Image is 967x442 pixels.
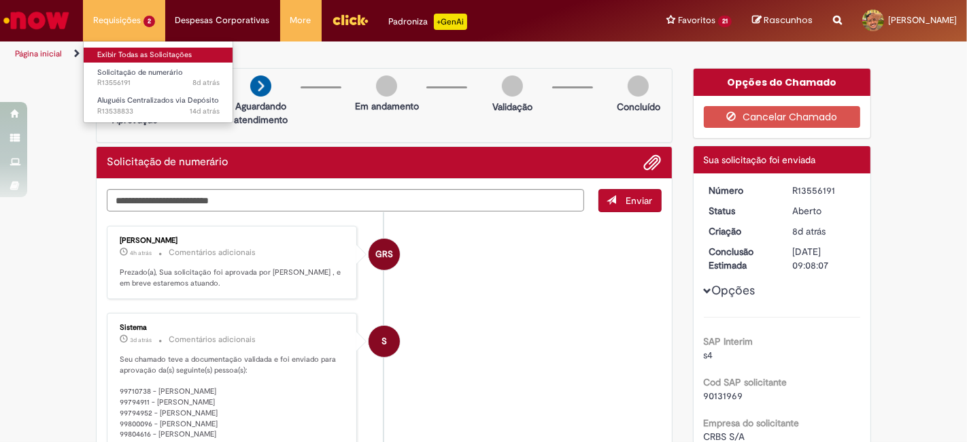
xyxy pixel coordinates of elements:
[598,189,662,212] button: Enviar
[718,16,732,27] span: 21
[97,106,220,117] span: R13538833
[704,349,713,361] span: s4
[704,417,800,429] b: Empresa do solicitante
[130,249,152,257] span: 4h atrás
[381,325,387,358] span: S
[84,93,233,118] a: Aberto R13538833 : Aluguéis Centralizados via Depósito
[250,75,271,97] img: arrow-next.png
[369,326,400,357] div: System
[626,194,653,207] span: Enviar
[792,245,855,272] div: [DATE] 09:08:07
[704,335,753,347] b: SAP Interim
[10,41,634,67] ul: Trilhas de página
[120,237,346,245] div: [PERSON_NAME]
[190,106,220,116] time: 16/09/2025 10:46:52
[120,267,346,288] p: Prezado(a), Sua solicitação foi aprovada por [PERSON_NAME] , e em breve estaremos atuando.
[764,14,813,27] span: Rascunhos
[617,100,660,114] p: Concluído
[143,16,155,27] span: 2
[97,95,219,105] span: Aluguéis Centralizados via Depósito
[93,14,141,27] span: Requisições
[699,204,783,218] dt: Status
[792,204,855,218] div: Aberto
[169,247,256,258] small: Comentários adicionais
[97,78,220,88] span: R13556191
[169,334,256,345] small: Comentários adicionais
[130,336,152,344] time: 27/09/2025 10:07:23
[228,99,294,126] p: Aguardando atendimento
[792,225,826,237] time: 22/09/2025 16:16:38
[699,245,783,272] dt: Conclusão Estimada
[699,224,783,238] dt: Criação
[120,324,346,332] div: Sistema
[15,48,62,59] a: Página inicial
[83,41,233,123] ul: Requisições
[628,75,649,97] img: img-circle-grey.png
[644,154,662,171] button: Adicionar anexos
[694,69,871,96] div: Opções do Chamado
[97,67,183,78] span: Solicitação de numerário
[369,239,400,270] div: Gisele Rodrigues Sena Bravo
[704,154,816,166] span: Sua solicitação foi enviada
[502,75,523,97] img: img-circle-grey.png
[192,78,220,88] time: 22/09/2025 16:16:39
[190,106,220,116] span: 14d atrás
[792,184,855,197] div: R13556191
[792,224,855,238] div: 22/09/2025 16:16:38
[175,14,270,27] span: Despesas Corporativas
[699,184,783,197] dt: Número
[107,156,228,169] h2: Solicitação de numerário Histórico de tíquete
[704,106,861,128] button: Cancelar Chamado
[130,336,152,344] span: 3d atrás
[389,14,467,30] div: Padroniza
[752,14,813,27] a: Rascunhos
[434,14,467,30] p: +GenAi
[792,225,826,237] span: 8d atrás
[107,189,584,211] textarea: Digite sua mensagem aqui...
[290,14,311,27] span: More
[332,10,369,30] img: click_logo_yellow_360x200.png
[192,78,220,88] span: 8d atrás
[84,48,233,63] a: Exibir Todas as Solicitações
[678,14,715,27] span: Favoritos
[375,238,393,271] span: GRS
[1,7,71,34] img: ServiceNow
[130,249,152,257] time: 29/09/2025 11:51:26
[376,75,397,97] img: img-circle-grey.png
[888,14,957,26] span: [PERSON_NAME]
[84,65,233,90] a: Aberto R13556191 : Solicitação de numerário
[492,100,532,114] p: Validação
[704,376,787,388] b: Cod SAP solicitante
[704,390,743,402] span: 90131969
[355,99,419,113] p: Em andamento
